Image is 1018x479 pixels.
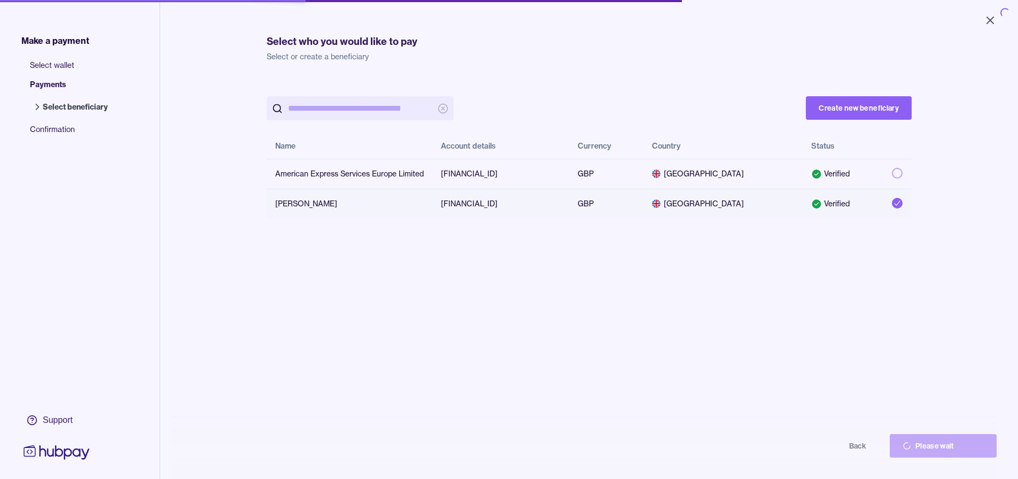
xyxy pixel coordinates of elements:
span: [GEOGRAPHIC_DATA] [652,168,794,179]
span: [GEOGRAPHIC_DATA] [652,198,794,209]
th: Status [803,133,884,159]
h1: Select who you would like to pay [267,34,912,49]
div: American Express Services Europe Limited [275,168,424,179]
td: GBP [569,189,643,219]
th: Currency [569,133,643,159]
td: [FINANCIAL_ID] [432,159,569,189]
input: search [288,96,432,120]
div: Support [43,414,73,426]
th: Country [643,133,803,159]
div: Verified [811,198,875,209]
div: [PERSON_NAME] [275,198,424,209]
td: GBP [569,159,643,189]
th: Account details [432,133,569,159]
td: [FINANCIAL_ID] [432,189,569,219]
span: Select beneficiary [43,102,108,112]
button: Create new beneficiary [806,96,912,120]
th: Name [267,133,432,159]
button: Close [971,9,1009,32]
span: Make a payment [21,34,89,47]
span: Select wallet [30,60,119,79]
span: Payments [30,79,119,98]
div: Verified [811,168,875,179]
span: Confirmation [30,124,119,143]
p: Select or create a beneficiary [267,51,912,62]
a: Support [21,409,92,431]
